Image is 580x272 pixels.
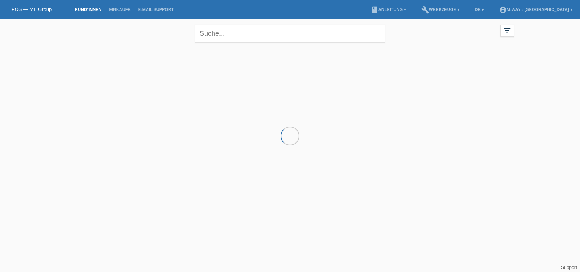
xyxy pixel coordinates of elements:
i: book [371,6,378,14]
a: buildWerkzeuge ▾ [418,7,463,12]
i: build [421,6,429,14]
a: account_circlem-way - [GEOGRAPHIC_DATA] ▾ [495,7,576,12]
input: Suche... [195,25,385,43]
i: filter_list [503,26,511,35]
i: account_circle [499,6,507,14]
a: DE ▾ [471,7,488,12]
a: Einkäufe [105,7,134,12]
a: POS — MF Group [11,6,52,12]
a: Support [561,265,577,270]
a: bookAnleitung ▾ [367,7,410,12]
a: E-Mail Support [134,7,178,12]
a: Kund*innen [71,7,105,12]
